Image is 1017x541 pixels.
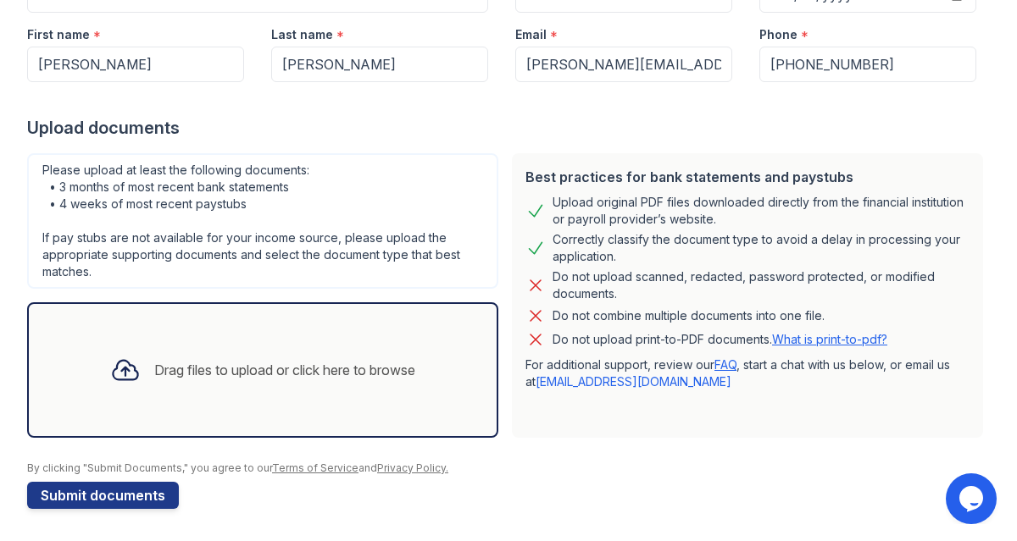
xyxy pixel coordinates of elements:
[714,357,736,372] a: FAQ
[772,332,887,346] a: What is print-to-pdf?
[536,374,731,389] a: [EMAIL_ADDRESS][DOMAIN_NAME]
[27,116,990,140] div: Upload documents
[27,153,498,289] div: Please upload at least the following documents: • 3 months of most recent bank statements • 4 wee...
[271,26,333,43] label: Last name
[946,473,1000,524] iframe: chat widget
[553,194,970,228] div: Upload original PDF files downloaded directly from the financial institution or payroll provider’...
[27,482,179,509] button: Submit documents
[377,461,448,474] a: Privacy Policy.
[553,268,970,302] div: Do not upload scanned, redacted, password protected, or modified documents.
[515,26,547,43] label: Email
[553,231,970,265] div: Correctly classify the document type to avoid a delay in processing your application.
[553,306,825,326] div: Do not combine multiple documents into one file.
[27,26,90,43] label: First name
[759,26,797,43] label: Phone
[154,360,415,380] div: Drag files to upload or click here to browse
[553,331,887,348] p: Do not upload print-to-PDF documents.
[525,167,970,187] div: Best practices for bank statements and paystubs
[272,461,358,474] a: Terms of Service
[27,461,990,475] div: By clicking "Submit Documents," you agree to our and
[525,356,970,390] p: For additional support, review our , start a chat with us below, or email us at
